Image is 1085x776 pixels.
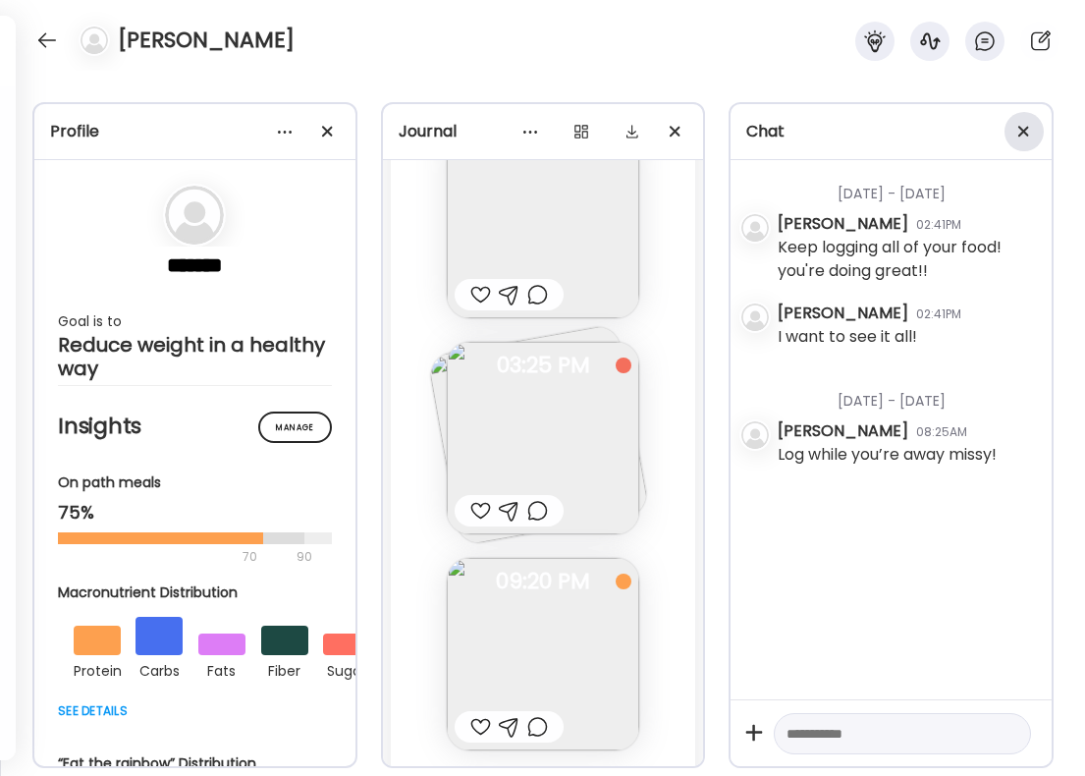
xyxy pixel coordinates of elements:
[295,545,314,569] div: 90
[778,160,1036,212] div: [DATE] - [DATE]
[58,472,332,493] div: On path meals
[447,573,639,590] span: 09:20 PM
[778,443,997,467] div: Log while you’re away missy!
[447,558,639,750] img: images%2FKGalZt5SMpRdu262hh0xOEZZpQk2%2F3uJzRoYTlzC7A44iyeUS%2FU6jP1RCZj3pm4QIfuX8G_240
[74,655,121,683] div: protein
[778,212,908,236] div: [PERSON_NAME]
[58,501,332,525] div: 75%
[258,412,332,443] div: Manage
[81,27,108,54] img: bg-avatar-default.svg
[447,357,639,374] span: 03:25 PM
[165,186,224,245] img: bg-avatar-default.svg
[58,582,386,603] div: Macronutrient Distribution
[58,309,332,333] div: Goal is to
[741,421,769,449] img: bg-avatar-default.svg
[323,655,370,683] div: sugar
[50,120,340,143] div: Profile
[916,423,967,441] div: 08:25AM
[118,25,295,56] h4: [PERSON_NAME]
[58,412,332,441] h2: Insights
[778,367,1036,419] div: [DATE] - [DATE]
[198,655,245,683] div: fats
[746,120,1036,143] div: Chat
[741,304,769,331] img: bg-avatar-default.svg
[741,214,769,242] img: bg-avatar-default.svg
[916,216,961,234] div: 02:41PM
[447,342,639,534] img: images%2FKGalZt5SMpRdu262hh0xOEZZpQk2%2FvGRGiPgHFLDy8GzR91f0%2FYAzEuA9RzDQbexSgJZOU_240
[778,302,908,325] div: [PERSON_NAME]
[447,126,639,318] img: images%2FKGalZt5SMpRdu262hh0xOEZZpQk2%2FernUxyu8pMkwRIMySEXR%2F0CmrVuWQXSwMdtKryXpj_240
[778,236,1036,283] div: Keep logging all of your food! you're doing great!!
[58,545,291,569] div: 70
[58,753,386,774] div: “Eat the rainbow” Distribution
[778,325,917,349] div: I want to see it all!
[399,120,688,143] div: Journal
[58,333,332,380] div: Reduce weight in a healthy way
[916,305,961,323] div: 02:41PM
[778,419,908,443] div: [PERSON_NAME]
[261,655,308,683] div: fiber
[136,655,183,683] div: carbs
